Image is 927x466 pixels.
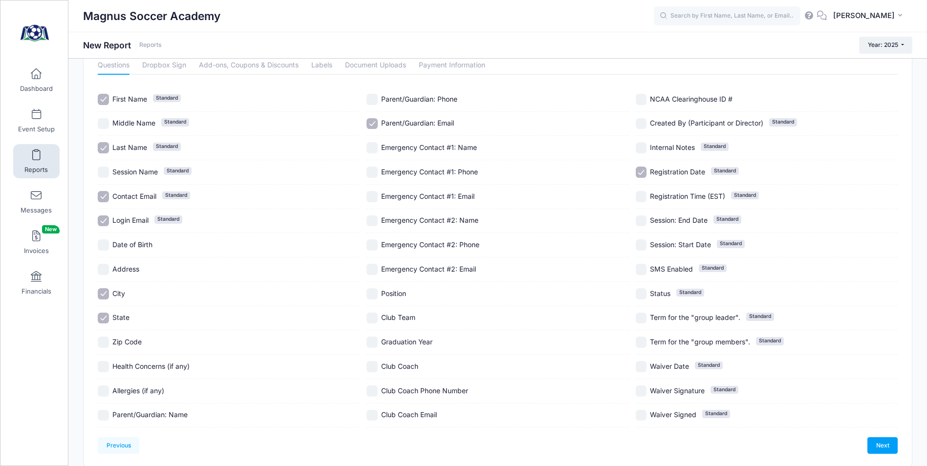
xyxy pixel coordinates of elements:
a: Payment Information [419,57,485,75]
input: Position [366,288,378,299]
input: State [98,313,109,324]
span: Last Name [112,143,147,151]
span: Emergency Contact #2: Name [381,216,478,224]
span: Standard [162,191,190,199]
span: Registration Time (EST) [650,192,725,200]
a: Dropbox Sign [142,57,186,75]
span: Waiver Date [650,362,689,370]
span: Standard [769,118,797,126]
span: Standard [731,191,759,199]
span: Term for the "group members". [650,338,750,346]
span: Parent/Guardian: Phone [381,95,457,103]
button: [PERSON_NAME] [827,5,912,27]
span: Reports [24,166,48,174]
input: Contact EmailStandard [98,191,109,202]
input: Parent/Guardian: Phone [366,94,378,105]
span: Internal Notes [650,143,695,151]
span: NCAA Clearinghouse ID # [650,95,733,103]
span: Position [381,289,406,297]
a: Financials [13,266,60,300]
input: Login EmailStandard [98,215,109,227]
h1: New Report [83,40,162,50]
input: StatusStandard [636,288,647,299]
input: Middle NameStandard [98,118,109,129]
a: Questions [98,57,129,75]
input: Date of Birth [98,239,109,251]
a: Add-ons, Coupons & Discounts [199,57,299,75]
span: Club Coach Phone Number [381,386,468,395]
span: Standard [717,240,745,248]
span: Term for the "group leader". [650,313,740,321]
a: Next [867,437,898,454]
span: City [112,289,125,297]
span: Health Concerns (if any) [112,362,190,370]
span: Standard [713,215,741,223]
input: Waiver SignedStandard [636,410,647,421]
input: Address [98,264,109,275]
input: City [98,288,109,299]
a: Document Uploads [345,57,406,75]
input: Search by First Name, Last Name, or Email... [654,6,800,26]
input: Parent/Guardian: Email [366,118,378,129]
span: Emergency Contact #1: Email [381,192,474,200]
span: New [42,225,60,233]
span: [PERSON_NAME] [833,10,895,21]
input: Emergency Contact #1: Email [366,191,378,202]
input: Waiver SignatureStandard [636,385,647,397]
input: Club Team [366,313,378,324]
input: Session: Start DateStandard [636,239,647,251]
span: Emergency Contact #2: Email [381,265,476,273]
span: Standard [164,167,192,175]
span: SMS Enabled [650,265,693,273]
span: State [112,313,129,321]
span: Standard [695,361,723,369]
input: Created By (Participant or Director)Standard [636,118,647,129]
input: Emergency Contact #1: Name [366,142,378,153]
span: Club Team [381,313,415,321]
input: Health Concerns (if any) [98,361,109,372]
span: Session: Start Date [650,240,711,249]
input: Graduation Year [366,337,378,348]
span: Standard [153,143,181,150]
h1: Magnus Soccer Academy [83,5,220,27]
input: Last NameStandard [98,142,109,153]
span: Allergies (if any) [112,386,164,395]
input: Club Coach Phone Number [366,385,378,397]
a: Previous [98,437,139,454]
span: Status [650,289,670,297]
a: Messages [13,185,60,219]
input: Term for the "group leader".Standard [636,313,647,324]
input: Zip Code [98,337,109,348]
span: Standard [161,118,189,126]
span: Standard [676,289,704,297]
span: Parent/Guardian: Name [112,410,188,419]
input: First NameStandard [98,94,109,105]
a: Reports [13,144,60,178]
span: Parent/Guardian: Email [381,119,454,127]
span: Standard [154,215,182,223]
input: Session NameStandard [98,167,109,178]
input: Emergency Contact #2: Name [366,215,378,227]
a: Reports [139,42,162,49]
span: First Name [112,95,147,103]
span: Club Coach Email [381,410,437,419]
input: NCAA Clearinghouse ID # [636,94,647,105]
a: Dashboard [13,63,60,97]
span: Session: End Date [650,216,708,224]
input: Registration DateStandard [636,167,647,178]
span: Emergency Contact #1: Phone [381,168,478,176]
a: InvoicesNew [13,225,60,259]
input: Parent/Guardian: Name [98,410,109,421]
span: Contact Email [112,192,156,200]
input: Club Coach [366,361,378,372]
span: Waiver Signed [650,410,696,419]
input: Allergies (if any) [98,385,109,397]
span: Date of Birth [112,240,152,249]
span: Emergency Contact #2: Phone [381,240,479,249]
span: Registration Date [650,168,705,176]
input: Emergency Contact #2: Email [366,264,378,275]
button: Year: 2025 [859,37,912,53]
span: Middle Name [112,119,155,127]
input: Club Coach Email [366,410,378,421]
span: Standard [746,313,774,320]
